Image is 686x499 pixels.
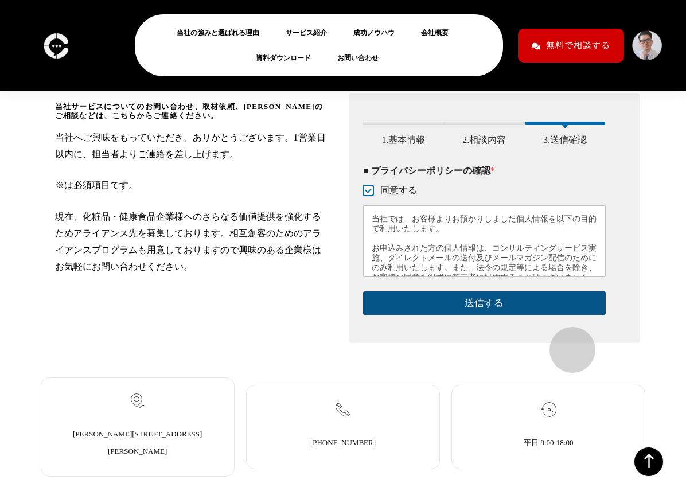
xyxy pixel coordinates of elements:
span: 1 [363,122,444,125]
span: 2.相談内容 [454,134,514,145]
p: 現在、化粧品・健康食品企業様へのさらなる価値提供を強化するためアライアンス先を募集しております。相互創客のためのアライアンスプログラムも用意しておりますので興味のある企業様はお気軽にお問い合わせ... [55,209,329,275]
a: [PHONE_NUMBER] [310,438,376,447]
a: お問い合わせ [337,51,388,65]
legend: ■ プライバシーポリシーの確認 [363,165,495,176]
span: 無料で相談する [546,36,610,56]
a: 会社概要 [421,26,458,40]
p: ※は必須項目です。 [55,177,329,194]
a: [PERSON_NAME][STREET_ADDRESS][PERSON_NAME] [73,430,202,455]
span: 2 [444,122,525,125]
a: 資料ダウンロード [256,51,320,65]
a: サービス紹介 [286,26,336,40]
a: 成功ノウハウ [353,26,404,40]
a: 平日 9:00-18:00 [524,438,573,447]
span: 3.送信確認 [535,134,595,145]
label: 同意する [373,185,417,197]
span: 1.基本情報 [373,134,434,145]
button: 送信する [363,291,606,315]
img: logo-c [40,29,72,63]
div: 当社では、お客様よりお預かりしました個人情報を以下の目的で利用いたします。 お申込みされた方の個人情報は、コンサルティングサービス実施、ダイレクトメールの送付及びメールマガジン配信のためにのみ利... [363,205,606,277]
span: 当社サービスについてのお問い合わせ、取材依頼、[PERSON_NAME]のご相談などは、こちらからご連絡ください。 [55,102,329,120]
p: 当社へご興味をもっていただき、ありがとうございます。1営業日以内に、担当者よりご連絡を差し上げます。 [55,130,329,163]
a: 当社の強みと選ばれる理由 [177,26,268,40]
span: 3 [525,122,606,125]
a: 無料で相談する [518,29,624,63]
a: logo-c [40,40,72,49]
